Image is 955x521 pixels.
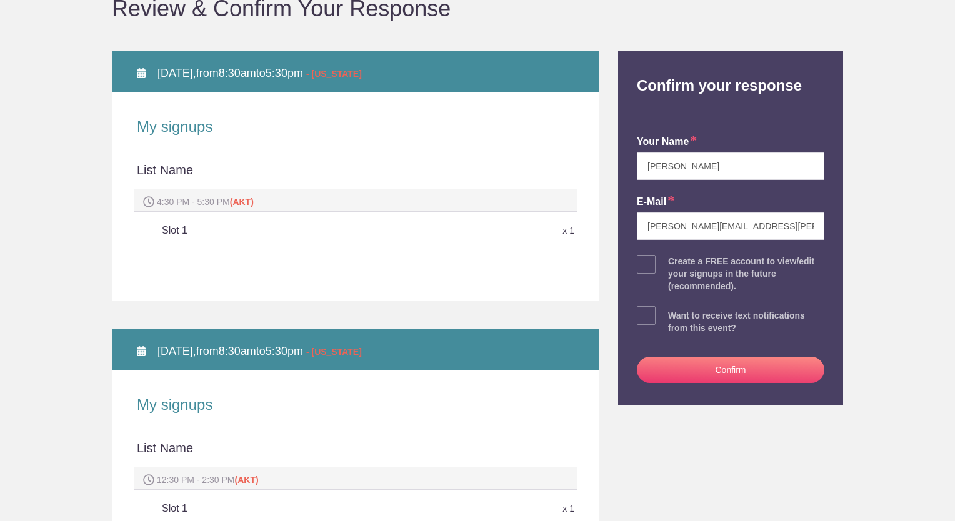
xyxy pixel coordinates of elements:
h5: Slot 1 [162,218,437,243]
span: 8:30am [219,67,256,79]
input: e.g. julie@gmail.com [637,212,824,240]
span: - [US_STATE] [306,347,362,357]
div: 12:30 PM - 2:30 PM [134,467,577,490]
span: (AKT) [230,197,254,207]
div: x 1 [437,220,574,242]
div: Create a FREE account to view/edit your signups in the future (recommended). [668,255,824,292]
div: List Name [137,439,574,468]
h5: Slot 1 [162,496,437,521]
button: Confirm [637,357,824,383]
input: e.g. Julie Farrell [637,152,824,180]
div: Want to receive text notifications from this event? [668,309,824,334]
img: Calendar alt [137,346,146,356]
span: 5:30pm [266,345,303,357]
img: Spot time [143,196,154,207]
h2: Confirm your response [627,51,834,95]
div: x 1 [437,498,574,520]
h2: My signups [137,117,574,136]
span: 8:30am [219,345,256,357]
span: (AKT) [235,475,259,485]
img: Calendar alt [137,68,146,78]
h2: My signups [137,395,574,414]
span: [DATE], [157,345,196,357]
span: from to [157,345,362,357]
label: your name [637,135,697,149]
span: from to [157,67,362,79]
span: [DATE], [157,67,196,79]
div: List Name [137,161,574,190]
div: 4:30 PM - 5:30 PM [134,189,577,212]
label: E-mail [637,195,674,209]
span: 5:30pm [266,67,303,79]
span: - [US_STATE] [306,69,362,79]
img: Spot time [143,474,154,485]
